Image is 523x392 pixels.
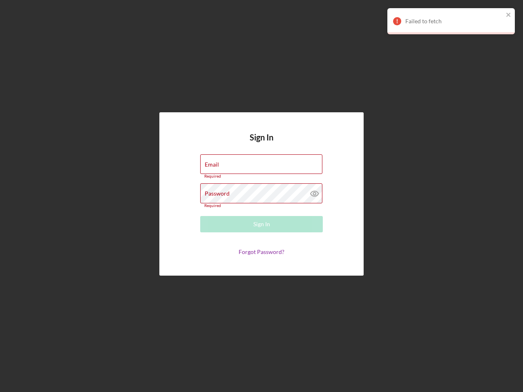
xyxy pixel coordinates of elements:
h4: Sign In [250,133,273,154]
div: Sign In [253,216,270,232]
a: Forgot Password? [239,248,284,255]
label: Password [205,190,230,197]
button: close [506,11,512,19]
label: Email [205,161,219,168]
div: Required [200,203,323,208]
button: Sign In [200,216,323,232]
div: Required [200,174,323,179]
div: Failed to fetch [405,18,503,24]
